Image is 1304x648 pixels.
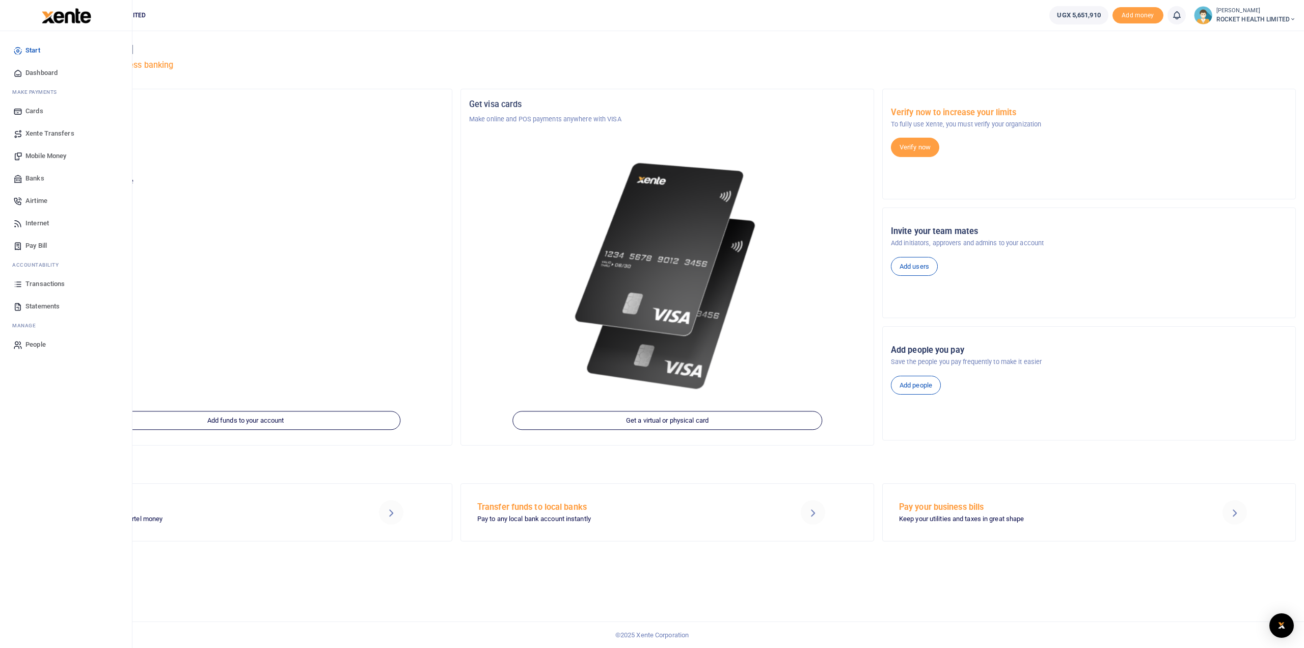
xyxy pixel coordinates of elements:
[25,45,40,56] span: Start
[47,114,444,124] p: GUARDIAN HEALTH LIMITED
[899,502,1182,512] h5: Pay your business bills
[891,376,941,395] a: Add people
[47,176,444,187] p: Your current account balance
[8,318,124,333] li: M
[47,189,444,199] h5: UGX 5,651,910
[47,139,444,149] h5: Account
[25,218,49,228] span: Internet
[25,151,66,161] span: Mobile Money
[882,483,1296,541] a: Pay your business bills Keep your utilities and taxes in great shape
[39,459,1296,470] h4: Make a transaction
[1112,11,1163,18] a: Add money
[891,226,1287,237] h5: Invite your team mates
[8,212,124,235] a: Internet
[41,11,91,19] a: logo-small logo-large logo-large
[25,68,58,78] span: Dashboard
[1045,6,1112,24] li: Wallet ballance
[891,257,938,276] a: Add users
[1216,7,1296,15] small: [PERSON_NAME]
[8,257,124,273] li: Ac
[477,502,760,512] h5: Transfer funds to local banks
[8,39,124,62] a: Start
[891,345,1287,355] h5: Add people you pay
[56,502,339,512] h5: Send Mobile Money
[8,100,124,122] a: Cards
[25,173,44,184] span: Banks
[39,483,452,541] a: Send Mobile Money MTN mobile money and Airtel money
[8,295,124,318] a: Statements
[25,301,60,312] span: Statements
[8,190,124,212] a: Airtime
[8,145,124,167] a: Mobile Money
[891,138,939,157] a: Verify now
[1269,613,1294,638] div: Open Intercom Messenger
[8,235,124,257] a: Pay Bill
[1194,6,1212,24] img: profile-user
[1216,15,1296,24] span: ROCKET HEALTH LIMITED
[8,273,124,295] a: Transactions
[47,154,444,164] p: ROCKET HEALTH LIMITED
[25,279,65,289] span: Transactions
[891,108,1287,118] h5: Verify now to increase your limits
[8,122,124,145] a: Xente Transfers
[8,167,124,190] a: Banks
[20,261,59,269] span: countability
[56,514,339,525] p: MTN mobile money and Airtel money
[512,411,822,430] a: Get a virtual or physical card
[1049,6,1108,24] a: UGX 5,651,910
[42,8,91,23] img: logo-large
[891,238,1287,248] p: Add initiators, approvers and admins to your account
[568,149,767,404] img: xente-_physical_cards.png
[47,99,444,110] h5: Organization
[8,333,124,356] a: People
[891,357,1287,367] p: Save the people you pay frequently to make it easier
[469,99,865,110] h5: Get visa cards
[891,119,1287,129] p: To fully use Xente, you must verify your organization
[8,62,124,84] a: Dashboard
[899,514,1182,525] p: Keep your utilities and taxes in great shape
[1057,10,1100,20] span: UGX 5,651,910
[8,84,124,100] li: M
[1194,6,1296,24] a: profile-user [PERSON_NAME] ROCKET HEALTH LIMITED
[477,514,760,525] p: Pay to any local bank account instantly
[1112,7,1163,24] span: Add money
[91,411,400,430] a: Add funds to your account
[469,114,865,124] p: Make online and POS payments anywhere with VISA
[25,340,46,350] span: People
[39,60,1296,70] h5: Welcome to better business banking
[1112,7,1163,24] li: Toup your wallet
[25,196,47,206] span: Airtime
[17,88,57,96] span: ake Payments
[25,241,47,251] span: Pay Bill
[25,106,43,116] span: Cards
[17,322,36,329] span: anage
[39,44,1296,55] h4: Hello [PERSON_NAME]
[460,483,874,541] a: Transfer funds to local banks Pay to any local bank account instantly
[25,128,74,139] span: Xente Transfers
